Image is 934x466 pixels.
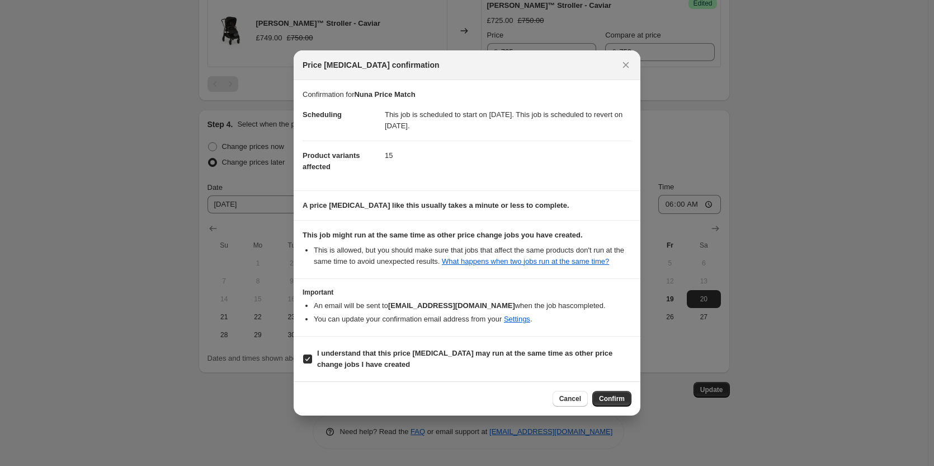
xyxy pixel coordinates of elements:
b: A price [MEDICAL_DATA] like this usually takes a minute or less to complete. [303,201,569,209]
h3: Important [303,288,631,297]
li: An email will be sent to when the job has completed . [314,300,631,311]
dd: This job is scheduled to start on [DATE]. This job is scheduled to revert on [DATE]. [385,100,631,141]
button: Confirm [592,391,631,407]
a: What happens when two jobs run at the same time? [442,257,609,265]
span: Product variants affected [303,151,360,171]
span: Cancel [559,394,581,403]
span: Price [MEDICAL_DATA] confirmation [303,59,440,71]
a: Settings [504,315,530,323]
b: This job might run at the same time as other price change jobs you have created. [303,231,583,239]
button: Cancel [553,391,588,407]
b: [EMAIL_ADDRESS][DOMAIN_NAME] [388,301,515,310]
span: Confirm [599,394,625,403]
b: I understand that this price [MEDICAL_DATA] may run at the same time as other price change jobs I... [317,349,612,369]
b: Nuna Price Match [354,90,415,99]
li: You can update your confirmation email address from your . [314,314,631,325]
p: Confirmation for [303,89,631,100]
dd: 15 [385,141,631,170]
button: Close [618,57,634,73]
span: Scheduling [303,110,342,119]
li: This is allowed, but you should make sure that jobs that affect the same products don ' t run at ... [314,245,631,267]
